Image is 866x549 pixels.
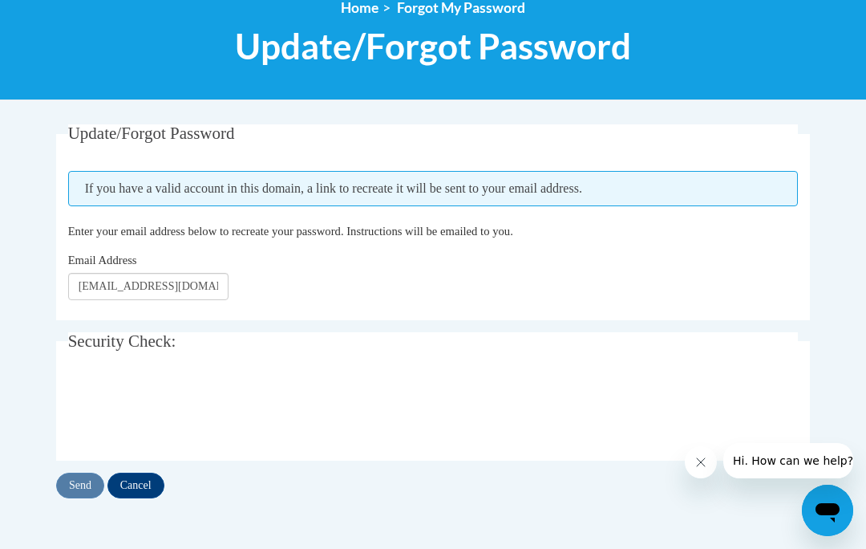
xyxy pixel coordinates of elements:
iframe: Message from company [723,443,853,478]
span: Email Address [68,254,137,266]
iframe: reCAPTCHA [68,378,312,441]
span: If you have a valid account in this domain, a link to recreate it will be sent to your email addr... [68,171,799,206]
span: Update/Forgot Password [235,25,631,67]
span: Update/Forgot Password [68,124,235,143]
iframe: Close message [685,446,717,478]
input: Email [68,273,229,300]
iframe: Button to launch messaging window [802,485,853,536]
span: Enter your email address below to recreate your password. Instructions will be emailed to you. [68,225,513,238]
input: Cancel [107,473,164,498]
span: Security Check: [68,331,176,351]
